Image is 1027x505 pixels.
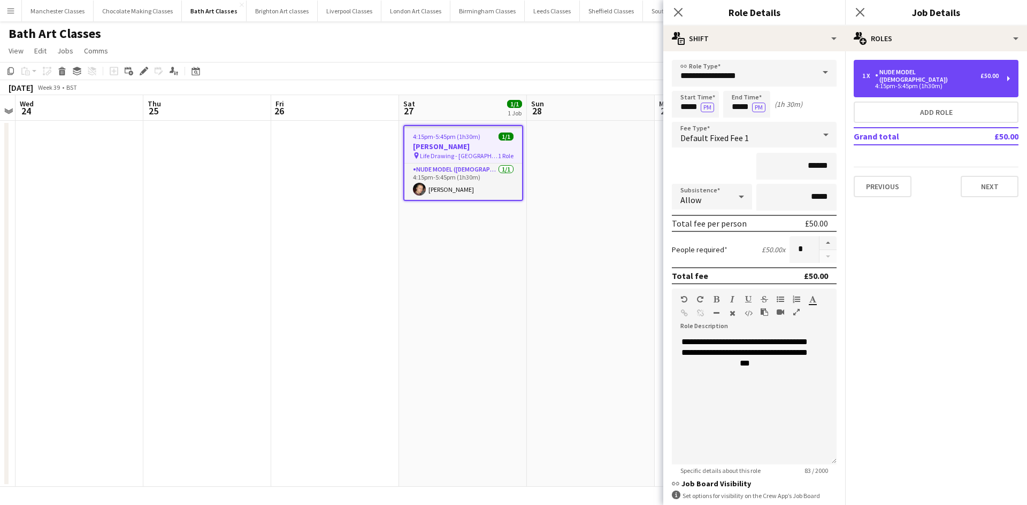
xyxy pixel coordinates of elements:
button: Birmingham Classes [450,1,525,21]
span: 27 [402,105,415,117]
div: Nude Model ([DEMOGRAPHIC_DATA]) [875,68,980,83]
div: Shift [663,26,845,51]
span: 24 [18,105,34,117]
button: Clear Formatting [729,309,736,317]
div: Set options for visibility on the Crew App’s Job Board [672,491,837,501]
span: 1 Role [498,152,513,160]
button: PM [752,103,765,112]
button: Previous [854,176,911,197]
button: Strikethrough [761,295,768,304]
a: Jobs [53,44,78,58]
app-card-role: Nude Model ([DEMOGRAPHIC_DATA])1/14:15pm-5:45pm (1h30m)[PERSON_NAME] [404,164,522,200]
a: Edit [30,44,51,58]
td: Grand total [854,128,961,145]
span: 1/1 [499,133,513,141]
button: Brighton Art classes [247,1,318,21]
div: Total fee per person [672,218,747,229]
button: Bold [712,295,720,304]
button: Bath Art Classes [182,1,247,21]
div: £50.00 [804,270,828,281]
button: London Art Classes [381,1,450,21]
button: Insert video [777,308,784,316]
button: Add role [854,102,1018,123]
div: (1h 30m) [775,99,802,109]
div: £50.00 [805,218,828,229]
button: Southampton Dance Classes [643,1,739,21]
button: PM [701,103,714,112]
button: Ordered List [793,295,800,304]
span: Fri [275,99,284,108]
button: Manchester Classes [22,1,94,21]
td: £50.00 [961,128,1018,145]
button: Fullscreen [793,308,800,316]
h3: Job Details [845,5,1027,19]
button: Increase [819,236,837,250]
button: Liverpool Classes [318,1,381,21]
button: Unordered List [777,295,784,304]
button: Underline [745,295,752,304]
div: 1 Job [508,109,522,117]
app-job-card: 4:15pm-5:45pm (1h30m)1/1[PERSON_NAME] Life Drawing - [GEOGRAPHIC_DATA]1 RoleNude Model ([DEMOGRAP... [403,125,523,201]
span: Sat [403,99,415,108]
button: HTML Code [745,309,752,317]
span: Wed [20,99,34,108]
div: [DATE] [9,82,33,93]
span: 26 [274,105,284,117]
a: View [4,44,28,58]
button: Paste as plain text [761,308,768,316]
div: £50.00 x [762,245,785,254]
span: 25 [146,105,161,117]
button: Chocolate Making Classes [94,1,182,21]
span: View [9,46,24,56]
button: Redo [696,295,704,304]
a: Comms [80,44,112,58]
span: 28 [530,105,544,117]
h3: Job Board Visibility [672,479,837,488]
span: Allow [680,195,701,205]
span: 83 / 2000 [796,467,837,475]
button: Next [961,176,1018,197]
span: Edit [34,46,47,56]
button: Italic [729,295,736,304]
button: Leeds Classes [525,1,580,21]
div: BST [66,83,77,91]
span: Jobs [57,46,73,56]
span: 29 [657,105,673,117]
span: Comms [84,46,108,56]
button: Undo [680,295,688,304]
button: Sheffield Classes [580,1,643,21]
h1: Bath Art Classes [9,26,101,42]
button: Horizontal Line [712,309,720,317]
h3: [PERSON_NAME] [404,142,522,151]
span: Thu [148,99,161,108]
h3: Role Details [663,5,845,19]
span: Specific details about this role [672,467,769,475]
button: Text Color [809,295,816,304]
span: Week 39 [35,83,62,91]
span: Sun [531,99,544,108]
span: Life Drawing - [GEOGRAPHIC_DATA] [420,152,498,160]
span: 1/1 [507,100,522,108]
div: 4:15pm-5:45pm (1h30m) [862,83,999,89]
div: Total fee [672,270,708,281]
label: People required [672,245,727,254]
span: Default Fixed Fee 1 [680,133,749,143]
span: Mon [659,99,673,108]
span: 4:15pm-5:45pm (1h30m) [413,133,480,141]
div: £50.00 [980,72,999,80]
div: 1 x [862,72,875,80]
div: Roles [845,26,1027,51]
